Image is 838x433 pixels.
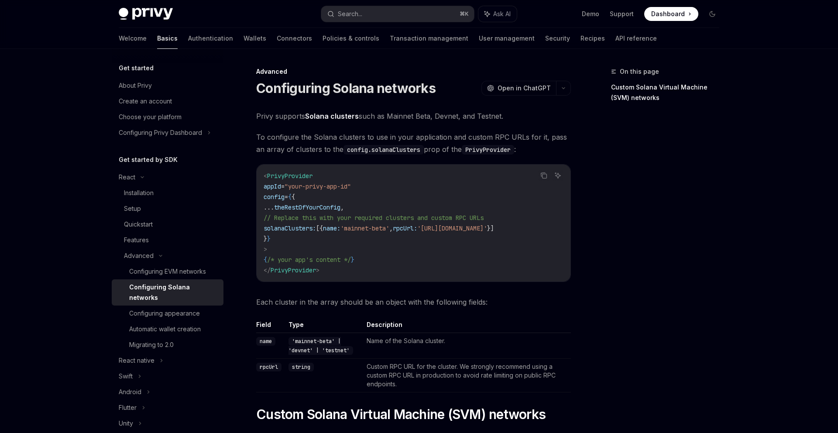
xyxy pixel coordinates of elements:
[112,201,223,216] a: Setup
[580,28,605,49] a: Recipes
[119,172,135,182] div: React
[651,10,685,18] span: Dashboard
[124,235,149,245] div: Features
[323,28,379,49] a: Policies & controls
[112,232,223,248] a: Features
[288,193,292,201] span: {
[552,170,563,181] button: Ask AI
[264,193,285,201] span: config
[498,84,551,93] span: Open in ChatGPT
[256,80,436,96] h1: Configuring Solana networks
[256,131,571,155] span: To configure the Solana clusters to use in your application and custom RPC URLs for it, pass an a...
[615,28,657,49] a: API reference
[481,81,556,96] button: Open in ChatGPT
[119,112,182,122] div: Choose your platform
[487,224,494,232] span: }]
[545,28,570,49] a: Security
[264,172,267,180] span: <
[644,7,698,21] a: Dashboard
[343,145,424,155] code: config.solanaClusters
[321,6,474,22] button: Search...⌘K
[157,28,178,49] a: Basics
[305,112,359,121] a: Solana clusters
[256,110,571,122] span: Privy supports such as Mainnet Beta, Devnet, and Testnet.
[620,66,659,77] span: On this page
[285,193,288,201] span: =
[112,306,223,321] a: Configuring appearance
[460,10,469,17] span: ⌘ K
[323,224,340,232] span: name:
[389,224,393,232] span: ,
[112,93,223,109] a: Create an account
[119,402,137,413] div: Flutter
[316,266,319,274] span: >
[119,96,172,107] div: Create an account
[277,28,312,49] a: Connectors
[188,28,233,49] a: Authentication
[393,224,417,232] span: rpcUrl:
[119,155,178,165] h5: Get started by SDK
[264,182,281,190] span: appId
[119,80,152,91] div: About Privy
[479,28,535,49] a: User management
[129,266,206,277] div: Configuring EVM networks
[112,337,223,353] a: Migrating to 2.0
[340,203,344,211] span: ,
[112,279,223,306] a: Configuring Solana networks
[264,245,267,253] span: >
[462,145,514,155] code: PrivyProvider
[281,182,285,190] span: =
[478,6,517,22] button: Ask AI
[338,9,362,19] div: Search...
[129,308,200,319] div: Configuring appearance
[119,127,202,138] div: Configuring Privy Dashboard
[119,387,141,397] div: Android
[285,182,351,190] span: "your-privy-app-id"
[124,203,141,214] div: Setup
[264,256,267,264] span: {
[119,371,133,381] div: Swift
[363,320,571,333] th: Description
[112,321,223,337] a: Automatic wallet creation
[129,282,218,303] div: Configuring Solana networks
[417,224,487,232] span: '[URL][DOMAIN_NAME]'
[292,193,295,201] span: {
[129,324,201,334] div: Automatic wallet creation
[256,363,282,371] code: rpcUrl
[288,363,314,371] code: string
[285,320,363,333] th: Type
[124,188,154,198] div: Installation
[267,172,313,180] span: PrivyProvider
[271,266,316,274] span: PrivyProvider
[124,219,153,230] div: Quickstart
[611,80,726,105] a: Custom Solana Virtual Machine (SVM) networks
[582,10,599,18] a: Demo
[112,185,223,201] a: Installation
[264,266,271,274] span: </
[256,67,571,76] div: Advanced
[363,333,571,359] td: Name of the Solana cluster.
[264,203,274,211] span: ...
[493,10,511,18] span: Ask AI
[264,235,267,243] span: }
[267,256,351,264] span: /* your app's content */
[256,337,275,346] code: name
[274,203,340,211] span: theRestOfYourConfig
[112,216,223,232] a: Quickstart
[340,224,389,232] span: 'mainnet-beta'
[119,355,155,366] div: React native
[119,418,133,429] div: Unity
[264,214,484,222] span: // Replace this with your required clusters and custom RPC URLs
[119,28,147,49] a: Welcome
[112,78,223,93] a: About Privy
[119,8,173,20] img: dark logo
[112,109,223,125] a: Choose your platform
[244,28,266,49] a: Wallets
[705,7,719,21] button: Toggle dark mode
[129,340,174,350] div: Migrating to 2.0
[124,251,154,261] div: Advanced
[256,320,285,333] th: Field
[390,28,468,49] a: Transaction management
[538,170,550,181] button: Copy the contents from the code block
[316,224,323,232] span: [{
